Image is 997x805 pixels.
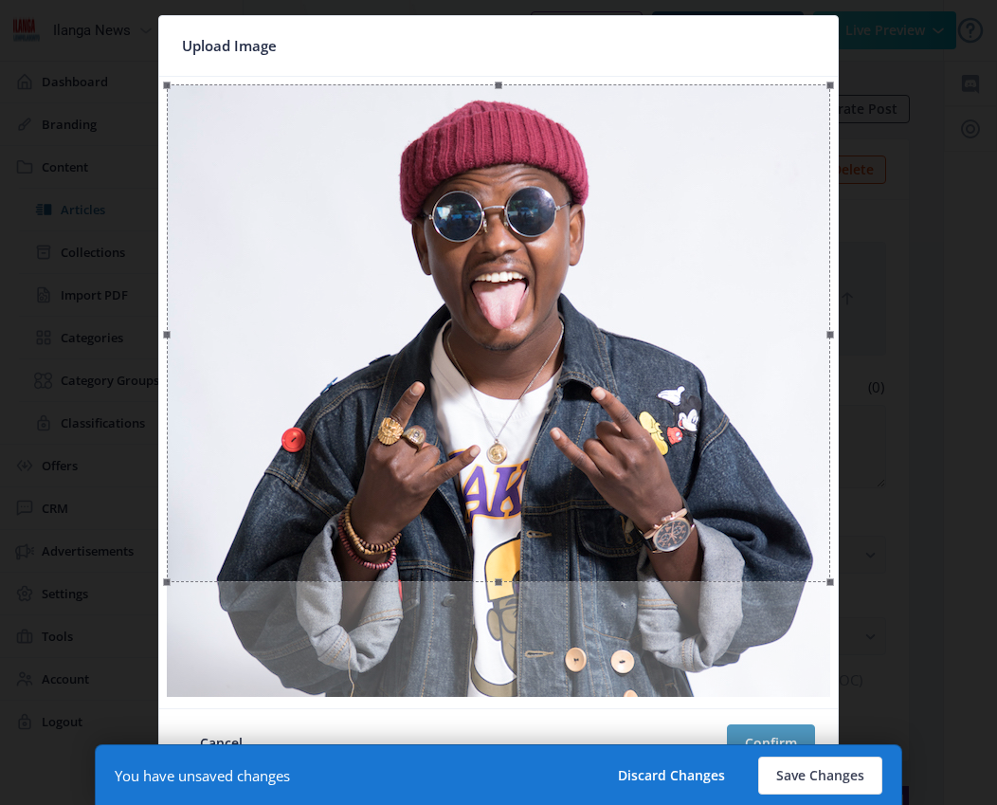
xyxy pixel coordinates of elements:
[182,724,261,762] button: Cancel
[758,757,882,795] button: Save Changes
[600,757,743,795] button: Discard Changes
[115,766,290,785] div: You have unsaved changes
[182,31,277,61] span: Upload Image
[727,724,815,762] button: Confirm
